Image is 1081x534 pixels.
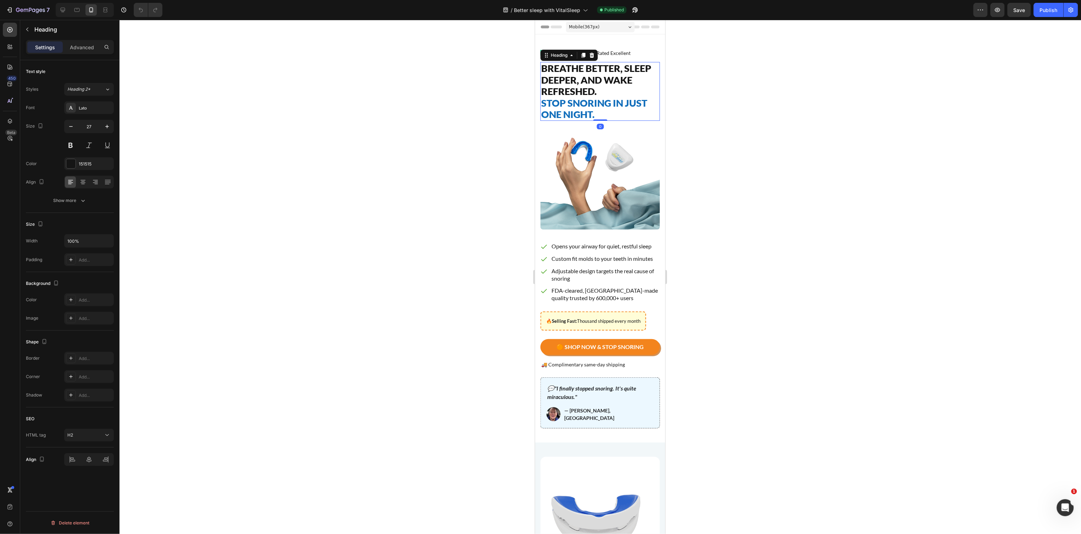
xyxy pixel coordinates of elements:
[26,161,37,167] div: Color
[514,6,580,14] span: Better sleep with VitalSleep
[79,355,112,362] div: Add...
[1008,3,1031,17] button: Save
[134,3,162,17] div: Undo/Redo
[26,355,40,361] div: Border
[1034,3,1064,17] button: Publish
[1057,499,1074,516] iframe: Intercom live chat
[67,86,90,92] span: Heading 2*
[64,83,114,96] button: Heading 2*
[7,75,17,81] div: 450
[54,197,87,204] div: Show more
[79,297,112,303] div: Add...
[26,337,49,347] div: Shape
[26,392,42,398] div: Shadow
[70,44,94,51] p: Advanced
[34,25,111,34] p: Heading
[46,6,50,14] p: 7
[26,220,45,229] div: Size
[26,416,34,422] div: SEO
[604,7,624,13] span: Published
[511,6,512,14] span: /
[26,297,37,303] div: Color
[79,315,112,322] div: Add...
[26,315,38,321] div: Image
[3,3,53,17] button: 7
[26,279,60,288] div: Background
[26,517,114,529] button: Delete element
[1071,489,1077,494] span: 1
[26,178,46,187] div: Align
[1014,7,1025,13] span: Save
[26,86,38,92] div: Styles
[79,161,112,167] div: 151515
[26,238,38,244] div: Width
[26,373,40,380] div: Corner
[5,130,17,135] div: Beta
[26,194,114,207] button: Show more
[26,122,45,131] div: Size
[67,432,73,438] span: H2
[1040,6,1058,14] div: Publish
[35,44,55,51] p: Settings
[79,374,112,380] div: Add...
[50,519,89,527] div: Delete element
[26,257,42,263] div: Padding
[79,257,112,263] div: Add...
[65,235,113,247] input: Auto
[26,68,45,75] div: Text style
[79,105,112,111] div: Lato
[535,20,665,534] iframe: Design area
[26,455,46,465] div: Align
[26,105,35,111] div: Font
[26,432,46,438] div: HTML tag
[79,392,112,399] div: Add...
[64,429,114,442] button: H2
